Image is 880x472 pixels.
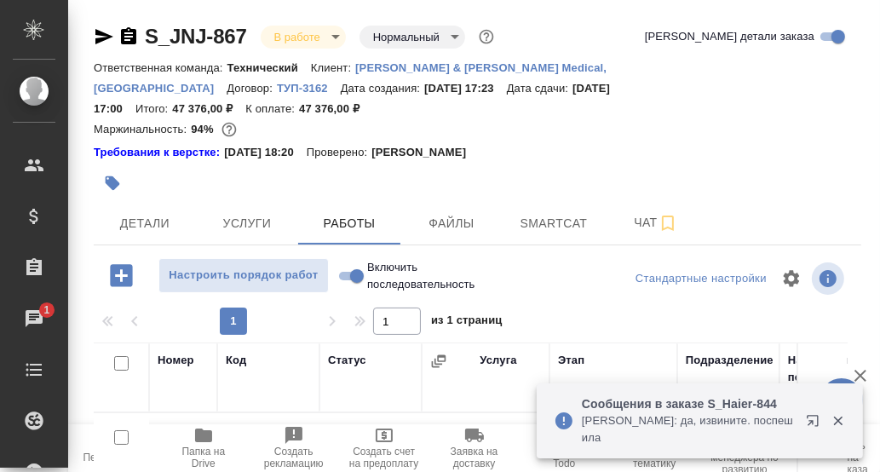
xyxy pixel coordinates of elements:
[227,61,311,74] p: Технический
[135,102,172,115] p: Итого:
[430,353,447,370] button: Сгруппировать
[308,213,390,234] span: Работы
[145,25,247,48] a: S_JNJ-867
[519,424,609,472] button: Добавить Todo
[812,262,848,295] span: Посмотреть информацию
[224,144,307,161] p: [DATE] 18:20
[68,424,158,472] button: Пересчитать
[158,352,194,369] div: Номер
[341,82,424,95] p: Дата создания:
[227,82,277,95] p: Договор:
[582,395,795,412] p: Сообщения в заказе S_Haier-844
[172,102,245,115] p: 47 376,00 ₽
[94,123,191,135] p: Маржинальность:
[788,352,873,386] div: Направление перевода
[368,30,445,44] button: Нормальный
[245,102,299,115] p: К оплате:
[645,28,814,45] span: [PERSON_NAME] детали заказа
[218,118,240,141] button: 2379.00 RUB;
[615,212,697,233] span: Чат
[820,413,855,429] button: Закрыть
[277,82,341,95] p: ТУП-3162
[191,123,217,135] p: 94%
[513,213,595,234] span: Smartcat
[104,213,186,234] span: Детали
[480,352,516,369] div: Услуга
[820,378,863,421] button: 🙏
[411,213,492,234] span: Файлы
[4,297,64,340] a: 1
[658,213,678,233] svg: Подписаться
[261,26,346,49] div: В работе
[359,26,465,49] div: В работе
[558,352,584,369] div: Этап
[424,82,507,95] p: [DATE] 17:23
[94,26,114,47] button: Скопировать ссылку для ЯМессенджера
[299,102,372,115] p: 47 376,00 ₽
[529,446,599,469] span: Добавить Todo
[226,352,246,369] div: Код
[440,446,509,469] span: Заявка на доставку
[349,446,419,469] span: Создать счет на предоплату
[328,352,366,369] div: Статус
[796,404,837,445] button: Открыть в новой вкладке
[33,302,60,319] span: 1
[507,82,572,95] p: Дата сдачи:
[94,144,224,161] a: Требования к верстке:
[582,412,795,446] p: [PERSON_NAME]: да, извините. поспешила
[158,424,249,472] button: Папка на Drive
[429,424,520,472] button: Заявка на доставку
[94,164,131,202] button: Добавить тэг
[431,310,503,335] span: из 1 страниц
[206,213,288,234] span: Услуги
[98,258,145,293] button: Добавить работу
[168,266,319,285] span: Настроить порядок работ
[307,144,372,161] p: Проверено:
[94,144,224,161] div: Нажми, чтобы открыть папку с инструкцией
[311,61,355,74] p: Клиент:
[686,352,774,369] div: Подразделение
[94,61,227,74] p: Ответственная команда:
[83,452,143,463] span: Пересчитать
[475,26,498,48] button: Доп статусы указывают на важность/срочность заказа
[371,144,479,161] p: [PERSON_NAME]
[277,80,341,95] a: ТУП-3162
[339,424,429,472] button: Создать счет на предоплату
[269,30,325,44] button: В работе
[169,446,239,469] span: Папка на Drive
[249,424,339,472] button: Создать рекламацию
[771,258,812,299] span: Настроить таблицу
[118,26,139,47] button: Скопировать ссылку
[631,266,771,292] div: split button
[259,446,329,469] span: Создать рекламацию
[158,258,329,293] button: Настроить порядок работ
